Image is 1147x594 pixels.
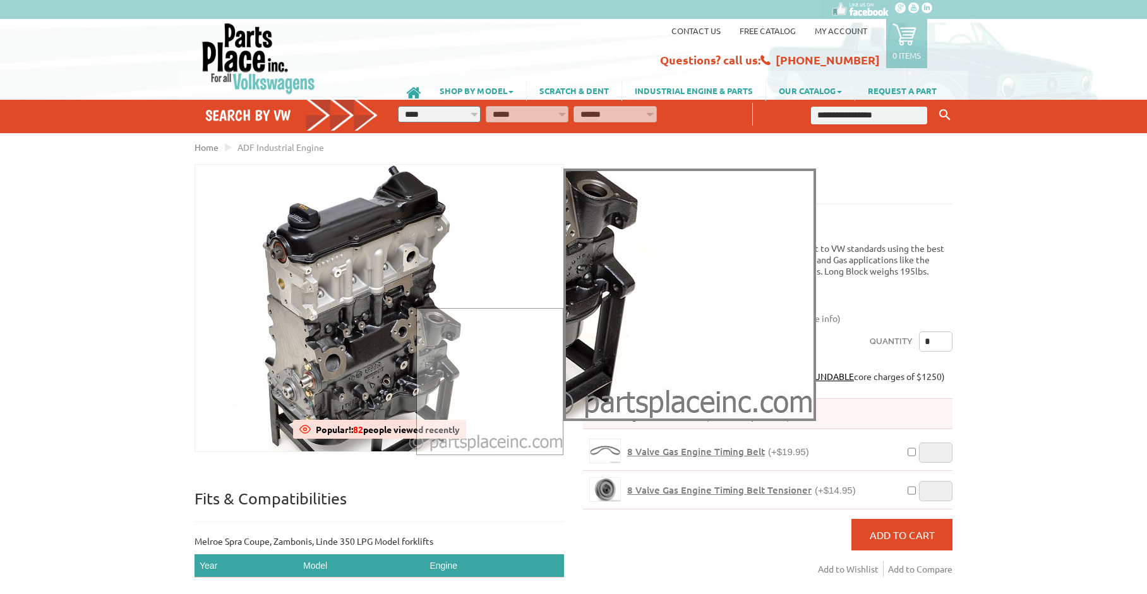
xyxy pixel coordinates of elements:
p: 0 items [892,50,921,61]
span: (+$14.95) [815,485,856,496]
a: SHOP BY MODEL [427,80,526,101]
b: ADF industrial engine [583,164,748,184]
a: REQUEST A PART [855,80,949,101]
a: SCRATCH & DENT [527,80,622,101]
a: 8 Valve Gas Engine Timing Belt [589,439,621,463]
p: Melroe Spra Coupe, Zambonis, Linde 350 LPG Model forklifts [195,535,564,548]
a: Home [195,141,219,153]
a: Add to Compare [888,561,952,577]
a: Free Catalog [740,25,796,36]
button: Keyword Search [935,105,954,126]
a: Contact us [671,25,721,36]
span: (including core charges of $1250) [732,371,945,382]
img: 8 Valve Gas Engine Timing Belt Tensioner [590,478,620,501]
th: Year [195,554,298,578]
label: Quantity [870,331,913,352]
a: 0 items [886,19,927,68]
a: 8 Valve Gas Engine Timing Belt Tensioner [589,477,621,502]
a: My Account [815,25,867,36]
span: Add to Cart [870,528,935,541]
img: 8 Valve Gas Engine Timing Belt [590,439,620,463]
th: Engine [424,554,564,578]
th: Model [298,554,424,578]
a: 8 Valve Gas Engine Timing Belt(+$19.95) [627,446,809,458]
a: INDUSTRIAL ENGINE & PARTS [622,80,766,101]
img: ADF industrial engine [195,165,563,451]
button: Add to Cart [851,519,952,550]
span: 8 Valve Gas Engine Timing Belt [627,445,765,458]
a: OUR CATALOG [766,80,855,101]
span: 8 Valve Gas Engine Timing Belt Tensioner [627,484,812,496]
a: 8 Valve Gas Engine Timing Belt Tensioner(+$14.95) [627,484,856,496]
h4: Search by VW [205,106,378,124]
span: (+$19.95) [768,446,809,457]
span: ADF industrial engine [237,141,324,153]
img: Parts Place Inc! [201,22,316,95]
a: Add to Wishlist [818,561,884,577]
p: Fits & Compatibilities [195,489,564,522]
